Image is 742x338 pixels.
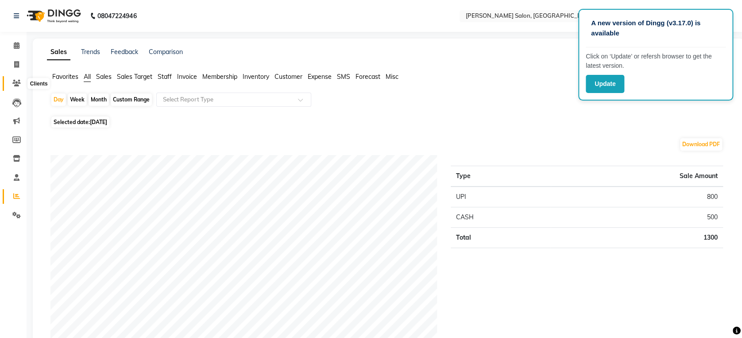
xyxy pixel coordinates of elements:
a: Comparison [149,48,183,56]
a: Sales [47,44,70,60]
span: Customer [274,73,302,81]
span: Forecast [356,73,380,81]
div: Custom Range [111,93,152,106]
th: Sale Amount [551,166,723,187]
span: All [84,73,91,81]
span: Favorites [52,73,78,81]
td: CASH [451,207,551,228]
b: 08047224946 [97,4,136,28]
a: Trends [81,48,100,56]
div: Week [68,93,87,106]
button: Download PDF [680,138,722,151]
td: 1300 [551,228,723,248]
p: A new version of Dingg (v3.17.0) is available [591,18,720,38]
span: Invoice [177,73,197,81]
span: Selected date: [51,117,109,128]
img: logo [23,4,83,28]
span: Sales [96,73,112,81]
th: Type [451,166,551,187]
td: 500 [551,207,723,228]
span: Misc [386,73,398,81]
p: Click on ‘Update’ or refersh browser to get the latest version. [586,52,726,70]
div: Month [89,93,109,106]
td: 800 [551,186,723,207]
div: Day [51,93,66,106]
span: SMS [337,73,350,81]
span: Expense [308,73,332,81]
span: [DATE] [90,119,107,125]
span: Sales Target [117,73,152,81]
div: Clients [28,78,50,89]
span: Staff [158,73,172,81]
span: Membership [202,73,237,81]
td: UPI [451,186,551,207]
span: Inventory [243,73,269,81]
a: Feedback [111,48,138,56]
button: Update [586,75,624,93]
td: Total [451,228,551,248]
